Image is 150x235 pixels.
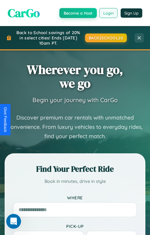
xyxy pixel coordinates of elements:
h1: Wherever you go, we go [27,63,123,90]
label: Pick-up [13,224,137,229]
p: Book in minutes, drive in style [13,178,137,186]
h2: Find Your Perfect Ride [13,163,137,174]
button: Sign Up [121,8,142,18]
label: Where [13,195,137,200]
div: Give Feedback [3,107,7,132]
button: Become a Host [59,8,97,18]
p: Discover premium car rentals with unmatched convenience. From luxury vehicles to everyday rides, ... [5,113,145,141]
h3: Begin your journey with CarGo [32,96,118,104]
span: CarGo [8,5,40,21]
button: Login [99,8,118,18]
button: BACK2SCHOOL20 [85,34,127,42]
iframe: Intercom live chat [6,214,21,229]
span: Back to School savings of 20% in select cities! Ends [DATE] 10am PT. [15,30,82,46]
